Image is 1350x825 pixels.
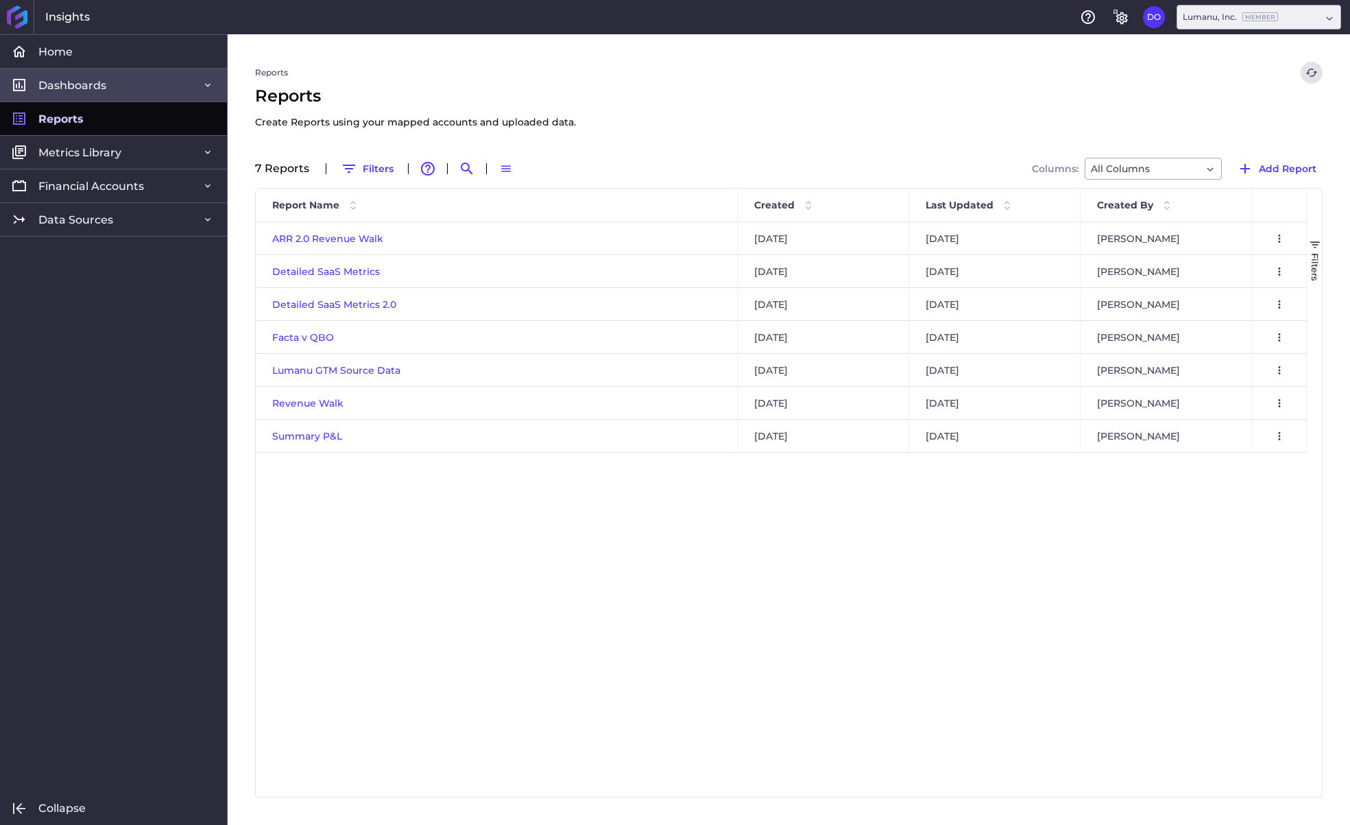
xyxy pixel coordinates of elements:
span: Home [38,45,73,59]
button: User Menu [1268,425,1290,447]
p: Create Reports using your mapped accounts and uploaded data. [255,114,576,130]
span: Financial Accounts [38,179,144,193]
div: Lumanu, Inc. [1183,11,1278,23]
ins: Member [1242,12,1278,21]
button: User Menu [1268,392,1290,414]
span: Last Updated [926,199,993,211]
button: User Menu [1268,326,1290,348]
div: [DATE] [738,321,909,353]
div: [DATE] [909,387,1081,419]
span: Created By [1097,199,1153,211]
a: Facta v QBO [272,331,334,344]
div: [DATE] [909,354,1081,386]
div: [DATE] [738,222,909,254]
div: Press SPACE to select this row. [256,255,1307,288]
div: Press SPACE to select this row. [256,387,1307,420]
div: Press SPACE to select this row. [256,321,1307,354]
span: Data Sources [38,213,113,227]
button: Add Report [1231,158,1323,180]
div: [PERSON_NAME] [1081,420,1252,452]
a: Reports [255,67,288,79]
span: Metrics Library [38,145,121,160]
button: User Menu [1268,228,1290,250]
span: Created [754,199,795,211]
button: User Menu [1268,261,1290,283]
div: Press SPACE to select this row. [256,420,1307,453]
button: Search by [456,158,478,180]
span: Reports [38,112,84,126]
div: [DATE] [738,387,909,419]
div: [DATE] [909,321,1081,353]
div: [DATE] [738,354,909,386]
div: [DATE] [738,420,909,452]
div: [DATE] [909,420,1081,452]
button: User Menu [1268,294,1290,315]
a: Lumanu GTM Source Data [272,364,400,376]
span: Dashboards [38,78,106,93]
button: User Menu [1143,6,1165,28]
div: [PERSON_NAME] [1081,321,1252,353]
button: User Menu [1268,359,1290,381]
div: [PERSON_NAME] [1081,387,1252,419]
div: [DATE] [909,222,1081,254]
span: Collapse [38,801,86,815]
div: [PERSON_NAME] [1081,222,1252,254]
div: Dropdown select [1085,158,1222,180]
a: ARR 2.0 Revenue Walk [272,232,383,245]
button: General Settings [1110,6,1132,28]
span: Reports [255,84,576,130]
div: [PERSON_NAME] [1081,288,1252,320]
span: Add Report [1259,161,1316,176]
span: Columns: [1032,164,1078,174]
span: All Columns [1091,160,1150,177]
div: [PERSON_NAME] [1081,255,1252,287]
span: Report Name [272,199,339,211]
div: Press SPACE to select this row. [256,354,1307,387]
button: Filters [335,158,400,180]
button: Refresh [1301,62,1323,84]
div: 7 Report s [255,163,317,174]
div: [PERSON_NAME] [1081,354,1252,386]
a: Detailed SaaS Metrics 2.0 [272,298,396,311]
div: [DATE] [738,255,909,287]
a: Revenue Walk [272,397,343,409]
div: [DATE] [909,255,1081,287]
div: [DATE] [909,288,1081,320]
a: Detailed SaaS Metrics [272,265,380,278]
div: Dropdown select [1177,5,1341,29]
div: [DATE] [738,288,909,320]
span: Filters [1310,253,1321,281]
div: Press SPACE to select this row. [256,222,1307,255]
a: Summary P&L [272,430,342,442]
button: Help [1077,6,1099,28]
div: Press SPACE to select this row. [256,288,1307,321]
